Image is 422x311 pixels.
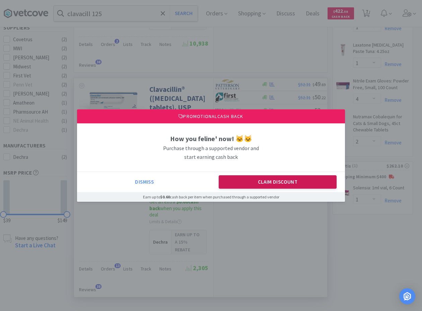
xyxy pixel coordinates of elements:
div: Open Intercom Messenger [399,288,415,304]
button: Dismiss [85,175,204,189]
button: Claim Discount [219,175,337,189]
div: Promotional Cash Back [77,109,345,123]
h1: How you feline' now! 🐱🐱 [161,134,261,144]
span: $0.60 [160,194,170,199]
div: Earn up to cash back per item when purchased through a supported vendor [77,192,345,202]
h3: Purchase through a supported vendor and start earning cash back [161,144,261,162]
